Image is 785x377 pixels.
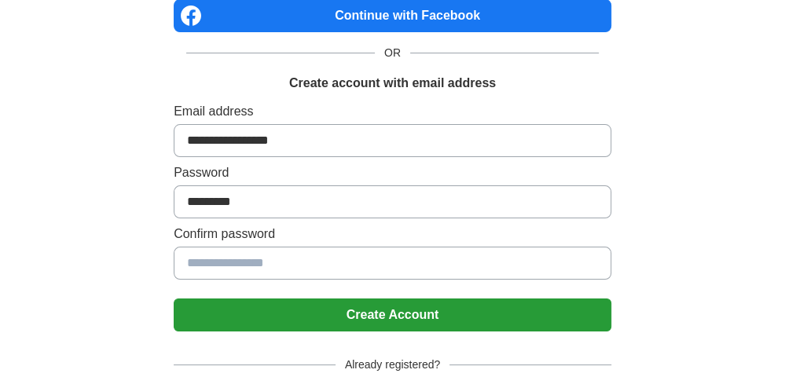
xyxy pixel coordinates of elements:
h1: Create account with email address [289,74,496,93]
label: Password [174,163,611,182]
label: Confirm password [174,225,611,243]
button: Create Account [174,298,611,331]
span: OR [375,45,410,61]
span: Already registered? [336,357,449,373]
label: Email address [174,102,611,121]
